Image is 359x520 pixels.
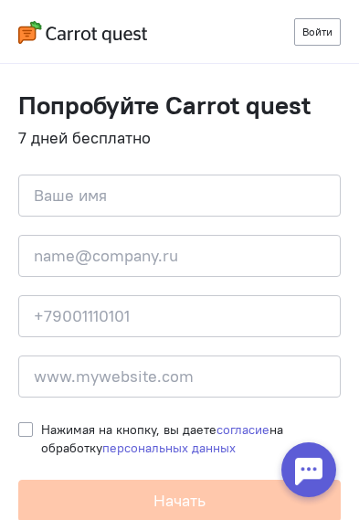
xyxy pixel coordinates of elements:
[294,18,341,46] a: Войти
[102,440,236,456] a: персональных данных
[18,129,341,147] h4: 7 дней бесплатно
[18,21,147,44] img: carrot-quest-logo.svg
[18,91,341,120] h1: Попробуйте Carrot quest
[216,421,269,438] a: согласие
[18,356,341,398] input: www.mywebsite.com
[153,490,206,511] span: Начать
[18,295,341,337] input: +79001110101
[18,175,341,217] input: Ваше имя
[41,421,283,456] span: Нажимая на кнопку, вы даете на обработку
[18,235,341,277] input: name@company.ru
